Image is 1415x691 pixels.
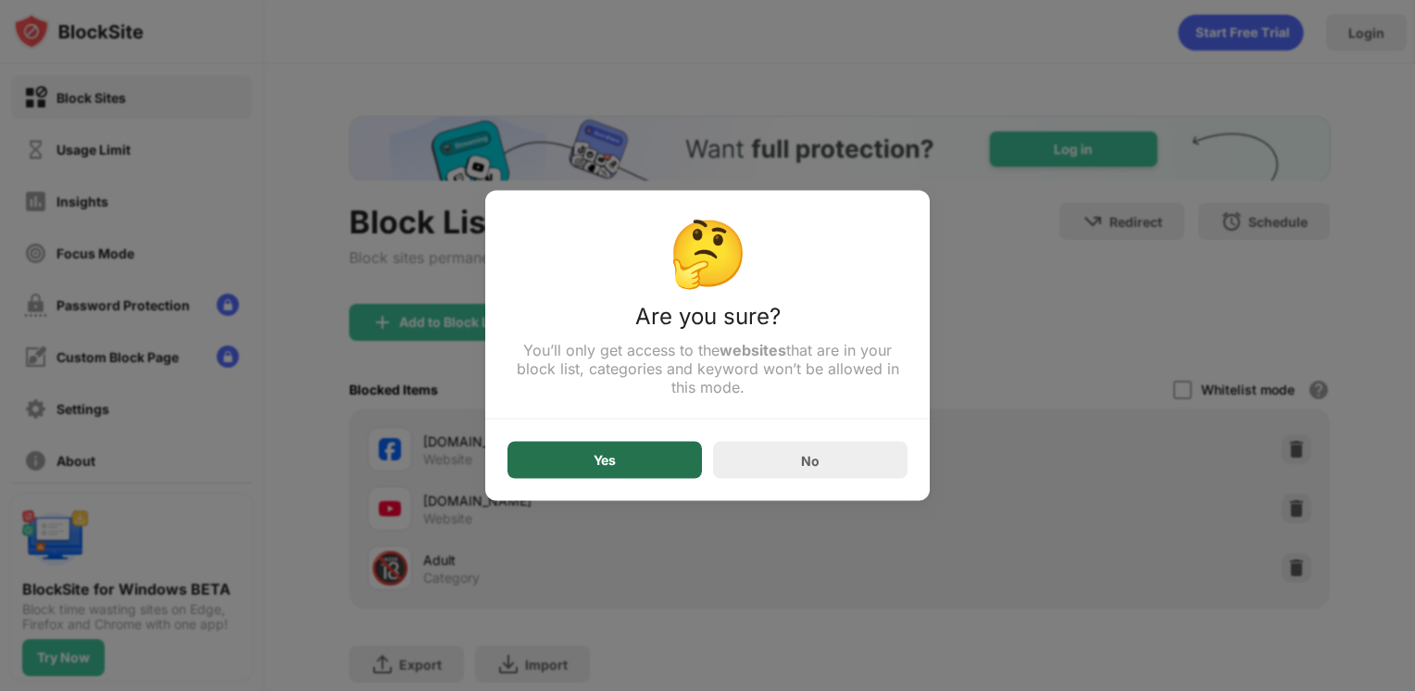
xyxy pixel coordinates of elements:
div: 🤔 [507,213,908,292]
strong: websites [720,341,786,359]
div: No [801,452,820,468]
div: You’ll only get access to the that are in your block list, categories and keyword won’t be allowe... [507,341,908,396]
div: Are you sure? [507,303,908,341]
div: Yes [594,453,616,468]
